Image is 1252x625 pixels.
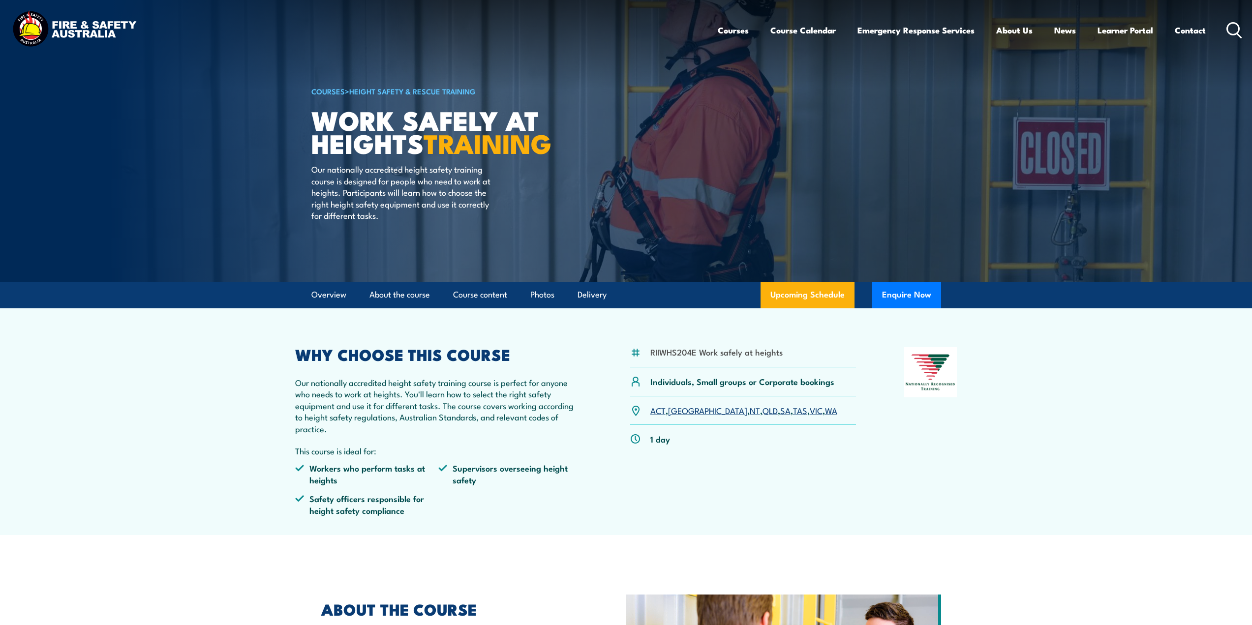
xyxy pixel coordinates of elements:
[750,404,760,416] a: NT
[311,282,346,308] a: Overview
[530,282,554,308] a: Photos
[369,282,430,308] a: About the course
[825,404,837,416] a: WA
[349,86,476,96] a: Height Safety & Rescue Training
[311,108,554,154] h1: Work Safely at Heights
[650,404,666,416] a: ACT
[872,282,941,308] button: Enquire Now
[718,17,749,43] a: Courses
[996,17,1033,43] a: About Us
[810,404,823,416] a: VIC
[311,163,491,221] p: Our nationally accredited height safety training course is designed for people who need to work a...
[650,376,834,387] p: Individuals, Small groups or Corporate bookings
[1175,17,1206,43] a: Contact
[321,602,581,616] h2: ABOUT THE COURSE
[763,404,778,416] a: QLD
[650,433,670,445] p: 1 day
[1054,17,1076,43] a: News
[295,493,439,516] li: Safety officers responsible for height safety compliance
[311,86,345,96] a: COURSES
[578,282,607,308] a: Delivery
[650,346,783,357] li: RIIWHS204E Work safely at heights
[311,85,554,97] h6: >
[295,377,582,434] p: Our nationally accredited height safety training course is perfect for anyone who needs to work a...
[761,282,855,308] a: Upcoming Schedule
[1098,17,1153,43] a: Learner Portal
[295,445,582,456] p: This course is ideal for:
[650,405,837,416] p: , , , , , , ,
[857,17,975,43] a: Emergency Response Services
[295,462,439,485] li: Workers who perform tasks at heights
[793,404,807,416] a: TAS
[424,122,551,163] strong: TRAINING
[295,347,582,361] h2: WHY CHOOSE THIS COURSE
[668,404,747,416] a: [GEOGRAPHIC_DATA]
[770,17,836,43] a: Course Calendar
[453,282,507,308] a: Course content
[904,347,957,397] img: Nationally Recognised Training logo.
[780,404,791,416] a: SA
[438,462,582,485] li: Supervisors overseeing height safety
